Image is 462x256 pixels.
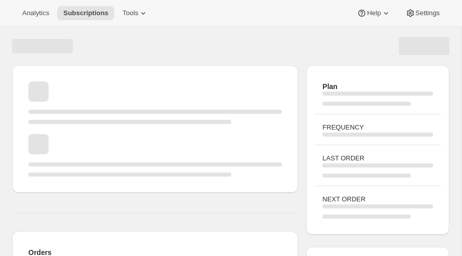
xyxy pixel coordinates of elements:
button: Analytics [16,6,55,20]
h2: Plan [322,81,433,92]
span: Tools [122,9,138,17]
h3: FREQUENCY [322,122,433,133]
button: Tools [116,6,154,20]
span: Analytics [22,9,49,17]
button: Subscriptions [57,6,114,20]
h3: LAST ORDER [322,153,433,163]
span: Help [367,9,381,17]
span: Settings [415,9,440,17]
span: Subscriptions [63,9,108,17]
button: Settings [399,6,446,20]
h3: NEXT ORDER [322,194,433,204]
button: Help [351,6,397,20]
